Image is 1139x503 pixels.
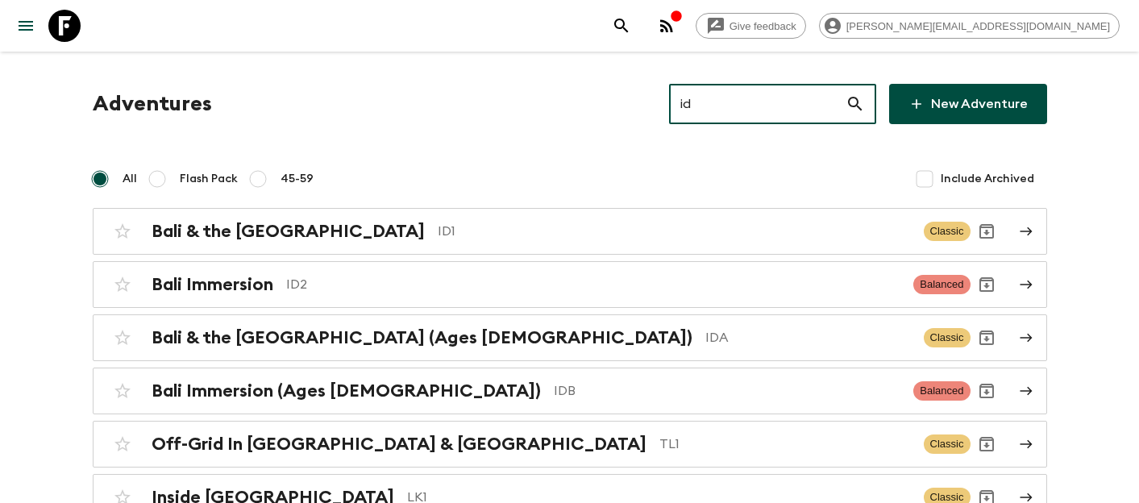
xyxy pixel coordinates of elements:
input: e.g. AR1, Argentina [669,81,846,127]
h2: Bali & the [GEOGRAPHIC_DATA] [152,221,425,242]
span: Balanced [913,381,970,401]
span: Flash Pack [180,171,238,187]
span: 45-59 [281,171,314,187]
a: Give feedback [696,13,806,39]
a: Bali & the [GEOGRAPHIC_DATA] (Ages [DEMOGRAPHIC_DATA])IDAClassicArchive [93,314,1047,361]
button: Archive [971,375,1003,407]
h2: Off-Grid In [GEOGRAPHIC_DATA] & [GEOGRAPHIC_DATA] [152,434,646,455]
p: TL1 [659,434,911,454]
span: Give feedback [721,20,805,32]
a: Bali ImmersionID2BalancedArchive [93,261,1047,308]
p: ID1 [438,222,911,241]
a: Bali & the [GEOGRAPHIC_DATA]ID1ClassicArchive [93,208,1047,255]
button: menu [10,10,42,42]
a: Off-Grid In [GEOGRAPHIC_DATA] & [GEOGRAPHIC_DATA]TL1ClassicArchive [93,421,1047,468]
button: Archive [971,428,1003,460]
span: Classic [924,328,971,347]
p: IDB [554,381,901,401]
span: Classic [924,434,971,454]
button: Archive [971,322,1003,354]
p: ID2 [286,275,901,294]
span: Balanced [913,275,970,294]
p: IDA [705,328,911,347]
span: Classic [924,222,971,241]
a: Bali Immersion (Ages [DEMOGRAPHIC_DATA])IDBBalancedArchive [93,368,1047,414]
button: search adventures [605,10,638,42]
div: [PERSON_NAME][EMAIL_ADDRESS][DOMAIN_NAME] [819,13,1120,39]
h1: Adventures [93,88,212,120]
a: New Adventure [889,84,1047,124]
button: Archive [971,215,1003,247]
h2: Bali Immersion [152,274,273,295]
span: All [123,171,137,187]
span: [PERSON_NAME][EMAIL_ADDRESS][DOMAIN_NAME] [838,20,1119,32]
span: Include Archived [941,171,1034,187]
h2: Bali & the [GEOGRAPHIC_DATA] (Ages [DEMOGRAPHIC_DATA]) [152,327,692,348]
h2: Bali Immersion (Ages [DEMOGRAPHIC_DATA]) [152,380,541,401]
button: Archive [971,268,1003,301]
